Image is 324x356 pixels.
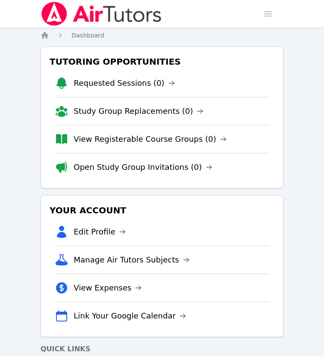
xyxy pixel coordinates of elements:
h3: Your Account [48,203,276,218]
h4: Quick Links [40,344,283,354]
a: View Expenses [74,282,142,294]
a: Requested Sessions (0) [74,77,175,89]
nav: Breadcrumb [40,31,283,40]
a: Open Study Group Invitations (0) [74,161,212,173]
a: Link Your Google Calendar [74,310,186,322]
a: Dashboard [72,31,104,40]
span: Dashboard [72,32,104,39]
a: Study Group Replacements (0) [74,105,203,117]
h3: Tutoring Opportunities [48,54,276,69]
a: Edit Profile [74,226,126,238]
a: View Registerable Course Groups (0) [74,133,227,145]
a: Manage Air Tutors Subjects [74,254,190,266]
img: Air Tutors [40,2,162,26]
